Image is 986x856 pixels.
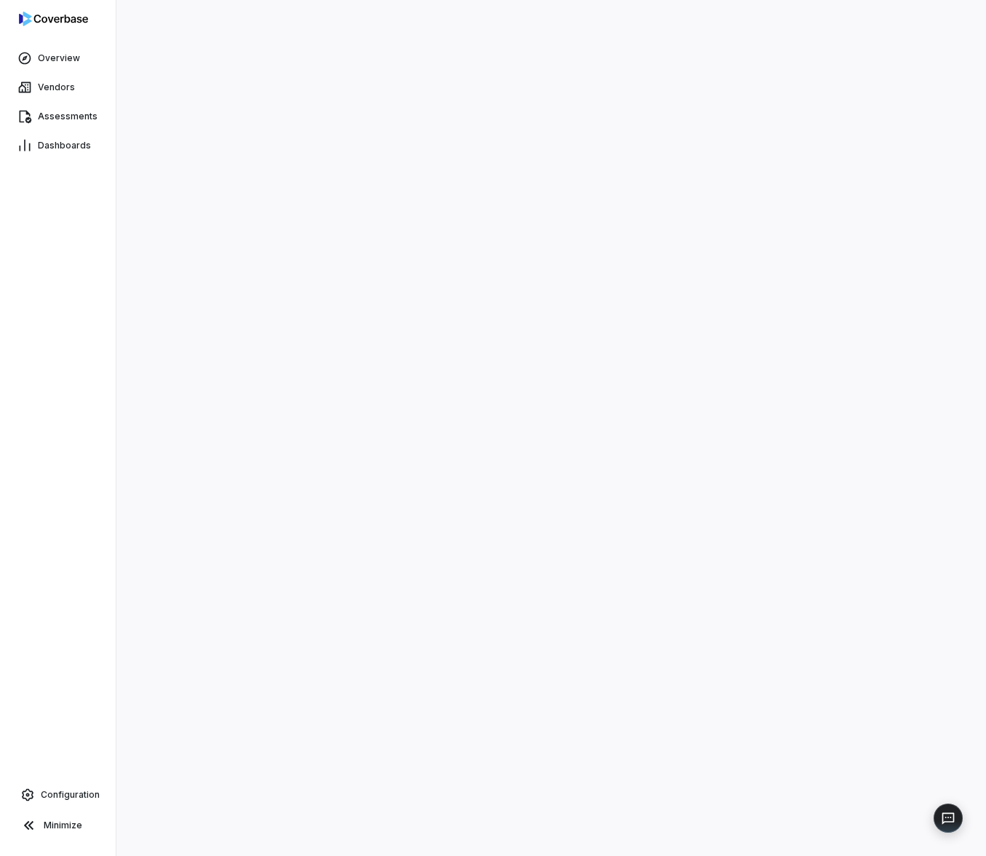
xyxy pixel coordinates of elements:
span: Dashboards [38,140,91,151]
a: Overview [3,45,113,71]
img: logo-D7KZi-bG.svg [19,12,88,26]
span: Configuration [41,789,100,801]
span: Overview [38,52,80,64]
a: Vendors [3,74,113,100]
a: Dashboards [3,132,113,159]
a: Assessments [3,103,113,130]
span: Vendors [38,82,75,93]
span: Assessments [38,111,98,122]
a: Configuration [6,782,110,808]
span: Minimize [44,820,82,831]
button: Minimize [6,811,110,840]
